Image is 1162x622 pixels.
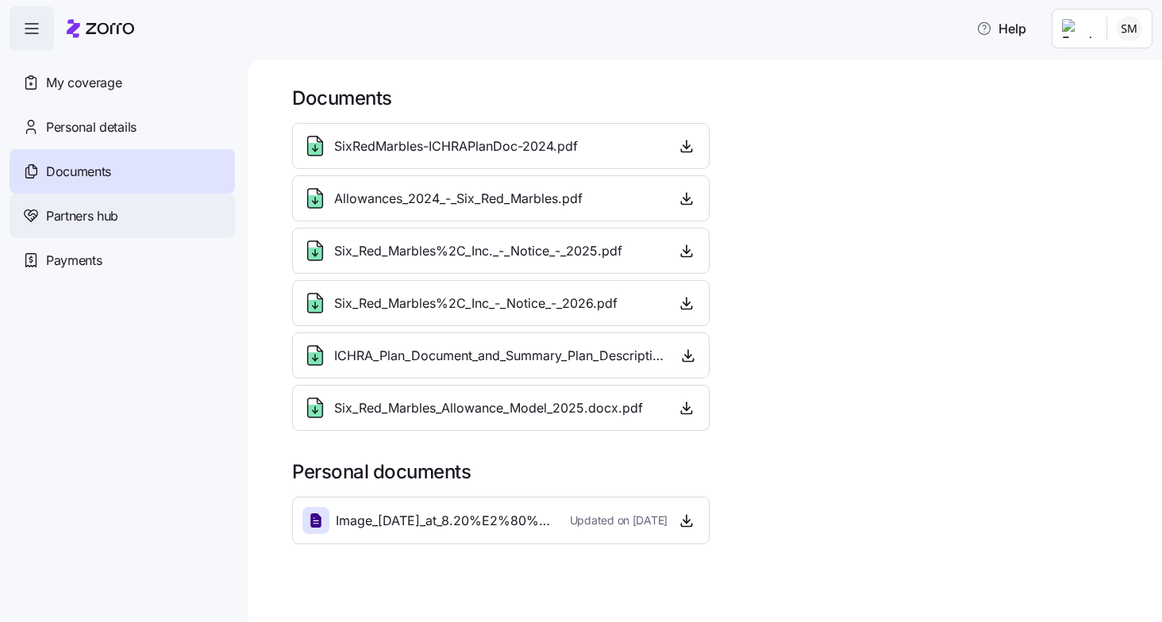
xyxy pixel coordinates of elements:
span: Six_Red_Marbles_Allowance_Model_2025.docx.pdf [334,398,643,418]
a: My coverage [10,60,235,105]
a: Partners hub [10,194,235,238]
span: SixRedMarbles-ICHRAPlanDoc-2024.pdf [334,136,578,156]
a: Payments [10,238,235,282]
span: Allowances_2024_-_Six_Red_Marbles.pdf [334,189,583,209]
span: Image_[DATE]_at_8.20%E2%80%AFAM.jpeg [336,511,557,531]
span: Six_Red_Marbles%2C_Inc._-_Notice_-_2025.pdf [334,241,622,261]
img: 7627e3fa2ad965d13e04dce6c11be440 [1117,16,1142,41]
span: ICHRA_Plan_Document_and_Summary_Plan_Description_-_2026.pdf [334,346,664,366]
span: Help [976,19,1026,38]
span: Documents [46,162,111,182]
a: Documents [10,149,235,194]
button: Help [964,13,1039,44]
span: Payments [46,251,102,271]
span: Partners hub [46,206,118,226]
h1: Personal documents [292,459,1140,484]
a: Personal details [10,105,235,149]
span: Personal details [46,117,137,137]
span: Six_Red_Marbles%2C_Inc_-_Notice_-_2026.pdf [334,294,618,313]
span: My coverage [46,73,121,93]
span: Updated on [DATE] [570,513,668,528]
img: Employer logo [1062,19,1094,38]
h1: Documents [292,86,1140,110]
